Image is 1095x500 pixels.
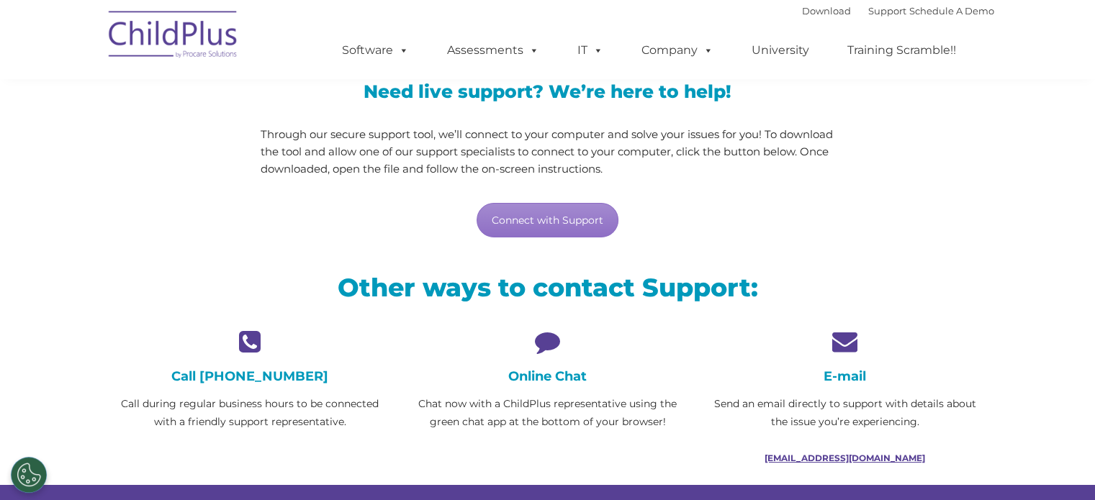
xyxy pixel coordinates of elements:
a: University [737,36,824,65]
h4: E-mail [707,368,983,384]
a: Download [802,5,851,17]
a: IT [563,36,618,65]
h3: Need live support? We’re here to help! [261,83,834,101]
h4: Online Chat [410,368,685,384]
a: Company [627,36,728,65]
p: Through our secure support tool, we’ll connect to your computer and solve your issues for you! To... [261,126,834,178]
p: Send an email directly to support with details about the issue you’re experiencing. [707,395,983,431]
button: Cookies Settings [11,457,47,493]
img: ChildPlus by Procare Solutions [102,1,245,73]
h4: Call [PHONE_NUMBER] [112,368,388,384]
h2: Other ways to contact Support: [112,271,983,304]
a: Connect with Support [477,203,618,237]
a: Schedule A Demo [909,5,994,17]
font: | [802,5,994,17]
a: Software [328,36,423,65]
p: Call during regular business hours to be connected with a friendly support representative. [112,395,388,431]
a: Assessments [433,36,554,65]
p: Chat now with a ChildPlus representative using the green chat app at the bottom of your browser! [410,395,685,431]
a: Support [868,5,906,17]
a: [EMAIL_ADDRESS][DOMAIN_NAME] [765,453,925,463]
a: Training Scramble!! [833,36,970,65]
